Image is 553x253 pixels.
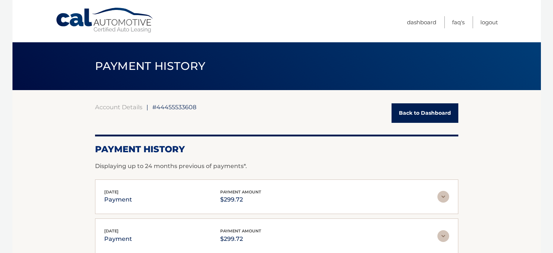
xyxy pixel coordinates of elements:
[437,191,449,203] img: accordion-rest.svg
[437,230,449,242] img: accordion-rest.svg
[452,16,465,28] a: FAQ's
[146,103,148,111] span: |
[220,234,261,244] p: $299.72
[220,195,261,205] p: $299.72
[480,16,498,28] a: Logout
[55,7,154,33] a: Cal Automotive
[220,228,261,234] span: payment amount
[220,189,261,195] span: payment amount
[152,103,196,111] span: #44455533608
[392,103,458,123] a: Back to Dashboard
[104,228,119,234] span: [DATE]
[95,59,205,73] span: PAYMENT HISTORY
[104,189,119,195] span: [DATE]
[104,234,132,244] p: payment
[95,103,142,111] a: Account Details
[95,144,458,155] h2: Payment History
[95,162,458,171] p: Displaying up to 24 months previous of payments*.
[407,16,436,28] a: Dashboard
[104,195,132,205] p: payment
